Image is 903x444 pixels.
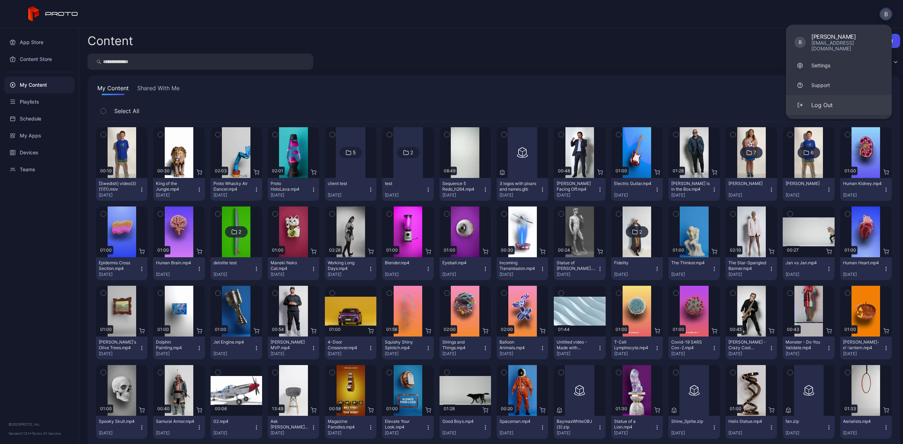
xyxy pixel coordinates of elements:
[671,339,710,351] div: Covid-19 SARS Cov-2.mp4
[728,192,769,198] div: [DATE]
[811,149,814,156] div: 6
[843,260,882,266] div: Human Heart.mp4
[410,149,413,156] div: 2
[153,178,205,201] button: King of the Jungle.mp4[DATE]
[8,421,70,427] div: © 2025 PROTO, Inc.
[728,181,767,186] div: Reese
[156,192,196,198] div: [DATE]
[4,76,74,93] a: My Content
[442,419,481,424] div: Good Boys.mp4
[99,192,139,198] div: [DATE]
[614,351,654,357] div: [DATE]
[99,181,138,192] div: [Swedish] video(3) (1)(1).mov
[557,351,597,357] div: [DATE]
[385,351,425,357] div: [DATE]
[325,416,376,439] button: Magazine Parodies.mp4[DATE]
[811,40,883,51] div: [EMAIL_ADDRESS][DOMAIN_NAME]
[557,419,595,430] div: BaymaxWhiteOBJ (3).zip
[786,430,826,436] div: [DATE]
[153,337,205,359] button: Dolphin Painting.mp4[DATE]
[99,430,139,436] div: [DATE]
[87,35,133,47] div: Content
[786,56,892,75] a: Settings
[614,272,654,277] div: [DATE]
[499,351,540,357] div: [DATE]
[671,192,711,198] div: [DATE]
[271,192,311,198] div: [DATE]
[614,260,653,266] div: Fidelity
[614,419,653,430] div: Statue of a Lion.mp4
[442,351,483,357] div: [DATE]
[4,34,74,51] a: App Store
[614,339,653,351] div: T-Cell Lymphocyte.mp4
[499,192,540,198] div: [DATE]
[726,416,777,439] button: Helix Statue.mp4[DATE]
[385,192,425,198] div: [DATE]
[497,416,548,439] button: Spaceman.mp4[DATE]
[268,178,319,201] button: Proto HoloLava.mp4[DATE]
[840,178,892,201] button: Human Kidney.mp4[DATE]
[499,419,538,424] div: Spaceman.mp4
[328,192,368,198] div: [DATE]
[325,257,376,280] button: Working Long Days.mp4[DATE]
[96,337,147,359] button: [PERSON_NAME]'s Olive Trees.mp4[DATE]
[499,339,538,351] div: Balloon Animals.mp4
[328,419,366,430] div: Magazine Parodies.mp4
[382,337,434,359] button: Squishy Shiny Splotch.mp4[DATE]
[611,257,663,280] button: Fidelity[DATE]
[557,272,597,277] div: [DATE]
[840,337,892,359] button: [PERSON_NAME]-o'-lantern.mp4[DATE]
[440,416,491,439] button: Good Boys.mp4[DATE]
[728,272,769,277] div: [DATE]
[811,62,830,69] div: Settings
[726,178,777,201] button: [PERSON_NAME][DATE]
[728,351,769,357] div: [DATE]
[213,192,254,198] div: [DATE]
[794,37,806,48] div: B
[557,339,595,351] div: Untitled video - Made with Clipchamp (1)_h264(1).mp4
[611,416,663,439] button: Statue of a Lion.mp4[DATE]
[213,181,252,192] div: Proto Whacky Air Dancer.mp4
[153,416,205,439] button: Samurai Armor.mp4[DATE]
[385,419,424,430] div: Elevate Your Look.mp4
[8,431,32,436] span: Version 1.13.1 •
[499,430,540,436] div: [DATE]
[382,178,434,201] button: test[DATE]
[442,339,481,351] div: Strings and Things.mp4
[156,272,196,277] div: [DATE]
[786,192,826,198] div: [DATE]
[726,257,777,280] button: The Star-Spangled Banner.mp4[DATE]
[268,416,319,439] button: Ask [PERSON_NAME] Anything(1).mp4[DATE]
[726,337,777,359] button: [PERSON_NAME] - Crazy Cool Technology.mp4[DATE]
[353,149,356,156] div: 5
[96,416,147,439] button: Spooky Skull.mp4[DATE]
[156,339,195,351] div: Dolphin Painting.mp4
[271,339,309,351] div: Albert Pujols MVP.mp4
[786,272,826,277] div: [DATE]
[382,416,434,439] button: Elevate Your Look.mp4[DATE]
[671,260,710,266] div: The Thinker.mp4
[668,337,720,359] button: Covid-19 SARS Cov-2.mp4[DATE]
[4,161,74,178] div: Teams
[811,82,830,89] div: Support
[99,351,139,357] div: [DATE]
[4,110,74,127] a: Schedule
[328,351,368,357] div: [DATE]
[614,181,653,186] div: Electric Guitar.mp4
[385,272,425,277] div: [DATE]
[442,260,481,266] div: Eyeball.mp4
[211,178,262,201] button: Proto Whacky Air Dancer.mp4[DATE]
[156,260,195,266] div: Human Brain.mp4
[156,419,195,424] div: Samurai Armor.mp4
[499,260,538,271] div: Incoming Transmission.mp4
[557,430,597,436] div: [DATE]
[328,260,366,271] div: Working Long Days.mp4
[96,84,130,95] button: My Content
[786,419,824,424] div: fan.zip
[728,339,767,351] div: Scott Page - Crazy Cool Technology.mp4
[96,178,147,201] button: [Swedish] video(3) (1)(1).mov[DATE]
[382,257,434,280] button: Blender.mp4[DATE]
[4,93,74,110] div: Playlists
